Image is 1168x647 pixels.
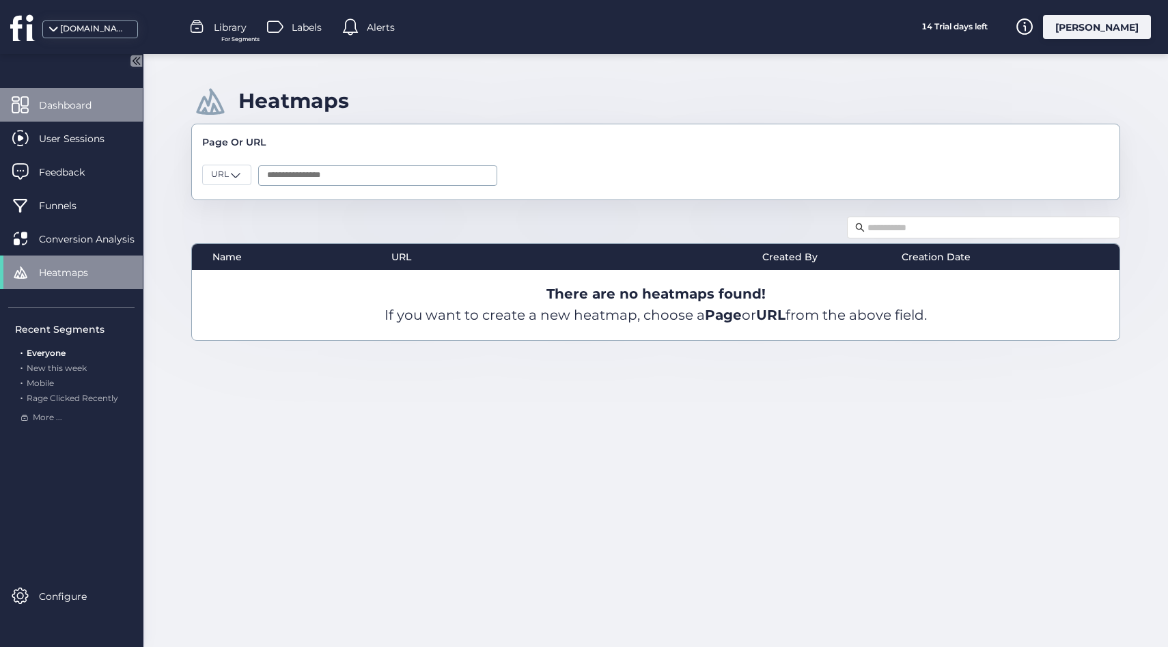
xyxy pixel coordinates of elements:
span: Everyone [27,348,66,358]
span: . [20,375,23,388]
span: Library [214,20,247,35]
span: Created By [762,249,818,264]
span: Alerts [367,20,395,35]
span: Rage Clicked Recently [27,393,118,403]
div: [DOMAIN_NAME] [60,23,128,36]
div: If you want to create a new heatmap, choose a or from the above field. [192,270,1120,340]
span: Creation Date [902,249,971,264]
b: URL [756,307,785,323]
div: Page Or URL [202,135,1109,150]
div: 14 Trial days left [903,15,1005,39]
span: More ... [33,411,62,424]
span: User Sessions [39,131,125,146]
div: Recent Segments [15,322,135,337]
span: Funnels [39,198,97,213]
span: . [20,345,23,358]
span: URL [391,249,411,264]
div: [PERSON_NAME] [1043,15,1151,39]
span: Name [212,249,242,264]
span: Mobile [27,378,54,388]
div: Heatmaps [238,88,349,113]
span: Conversion Analysis [39,232,155,247]
span: . [20,390,23,403]
span: URL [211,168,229,181]
b: There are no heatmaps found! [546,286,766,302]
span: New this week [27,363,87,373]
span: Dashboard [39,98,112,113]
span: For Segments [221,35,260,44]
span: Feedback [39,165,105,180]
span: Heatmaps [39,265,109,280]
span: . [20,360,23,373]
b: Page [705,307,742,323]
span: Configure [39,589,107,604]
span: Labels [292,20,322,35]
